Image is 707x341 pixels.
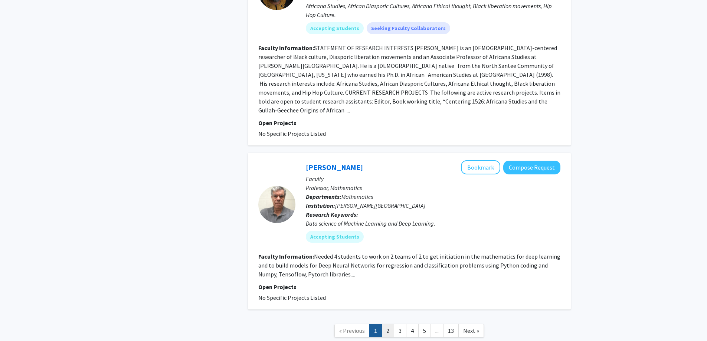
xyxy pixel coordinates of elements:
[339,327,365,334] span: « Previous
[369,324,382,337] a: 1
[306,183,560,192] p: Professor, Mathematics
[306,202,335,209] b: Institution:
[258,253,314,260] b: Faculty Information:
[306,211,358,218] b: Research Keywords:
[6,308,32,335] iframe: Chat
[258,253,560,278] fg-read-more: Needed 4 students to work on 2 teams of 2 to get initiation in the mathematics for deep learning ...
[306,22,364,34] mat-chip: Accepting Students
[258,44,560,114] fg-read-more: STATEMENT OF RESEARCH INTERESTS [PERSON_NAME] is an [DEMOGRAPHIC_DATA]-centered researcher of Bla...
[306,1,560,19] div: Africana Studies, African Diasporic Cultures, Africana Ethical thought, Black liberation movement...
[258,130,326,137] span: No Specific Projects Listed
[258,44,314,52] b: Faculty Information:
[306,163,363,172] a: [PERSON_NAME]
[306,174,560,183] p: Faculty
[418,324,431,337] a: 5
[463,327,479,334] span: Next »
[394,324,406,337] a: 3
[406,324,419,337] a: 4
[341,193,373,200] span: Mathematics
[382,324,394,337] a: 2
[461,160,500,174] button: Add Abdelkrim Brania to Bookmarks
[458,324,484,337] a: Next
[258,118,560,127] p: Open Projects
[435,327,439,334] span: ...
[258,294,326,301] span: No Specific Projects Listed
[367,22,450,34] mat-chip: Seeking Faculty Collaborators
[306,193,341,200] b: Departments:
[334,324,370,337] a: Previous Page
[443,324,459,337] a: 13
[335,202,425,209] span: [PERSON_NAME][GEOGRAPHIC_DATA]
[258,282,560,291] p: Open Projects
[306,231,364,243] mat-chip: Accepting Students
[306,219,560,228] div: Data science of Machine Learning and Deep Learning.
[503,161,560,174] button: Compose Request to Abdelkrim Brania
